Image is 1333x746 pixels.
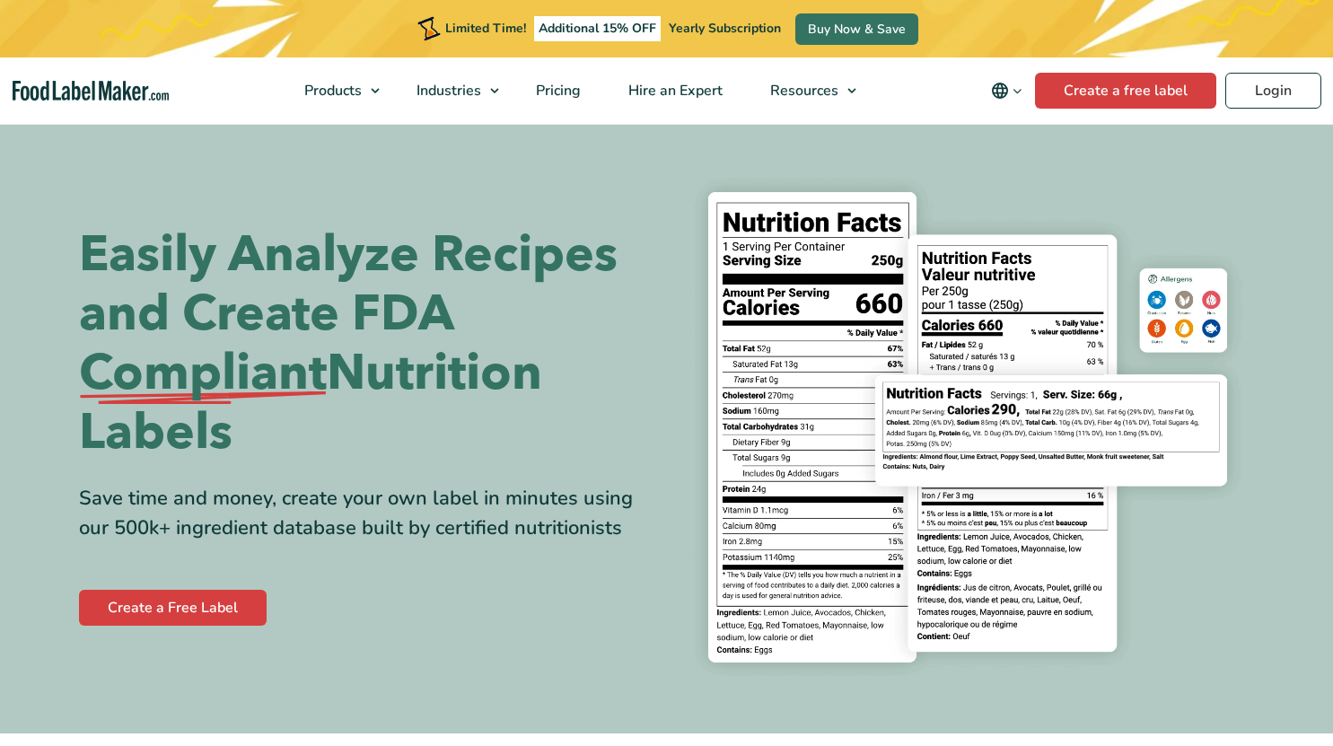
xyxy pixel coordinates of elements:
[393,57,508,124] a: Industries
[1035,73,1216,109] a: Create a free label
[1225,73,1321,109] a: Login
[513,57,601,124] a: Pricing
[281,57,389,124] a: Products
[623,81,724,101] span: Hire an Expert
[79,484,653,543] div: Save time and money, create your own label in minutes using our 500k+ ingredient database built b...
[79,590,267,626] a: Create a Free Label
[79,225,653,462] h1: Easily Analyze Recipes and Create FDA Nutrition Labels
[79,344,327,403] span: Compliant
[765,81,840,101] span: Resources
[795,13,918,45] a: Buy Now & Save
[669,20,781,37] span: Yearly Subscription
[531,81,583,101] span: Pricing
[13,81,169,101] a: Food Label Maker homepage
[299,81,364,101] span: Products
[747,57,865,124] a: Resources
[978,73,1035,109] button: Change language
[411,81,483,101] span: Industries
[534,16,661,41] span: Additional 15% OFF
[445,20,526,37] span: Limited Time!
[605,57,742,124] a: Hire an Expert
